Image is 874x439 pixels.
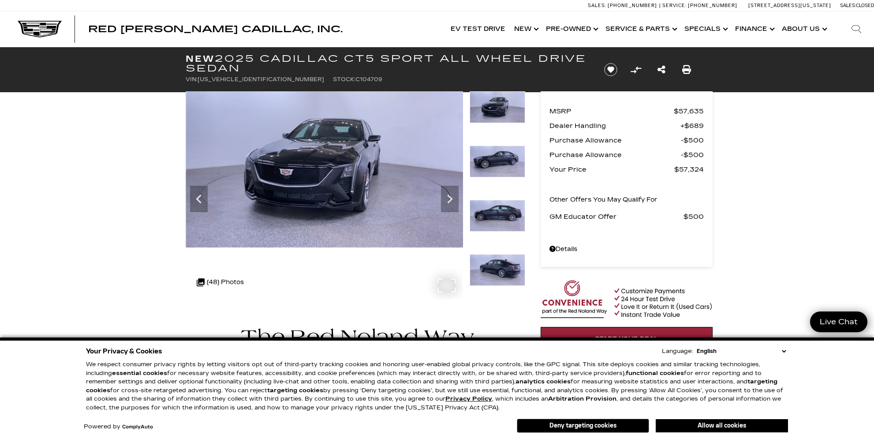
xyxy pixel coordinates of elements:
[549,120,704,132] a: Dealer Handling $689
[88,24,343,34] span: Red [PERSON_NAME] Cadillac, Inc.
[542,11,601,47] a: Pre-Owned
[517,419,649,433] button: Deny targeting cookies
[445,395,492,402] u: Privacy Policy
[88,25,343,34] a: Red [PERSON_NAME] Cadillac, Inc.
[549,149,704,161] a: Purchase Allowance $500
[186,54,589,73] h1: 2025 Cadillac CT5 Sport All Wheel Drive Sedan
[680,11,731,47] a: Specials
[595,335,658,342] span: Start Your Deal
[681,149,704,161] span: $500
[86,345,162,357] span: Your Privacy & Cookies
[441,186,459,212] div: Next
[549,243,704,255] a: Details
[549,163,704,176] a: Your Price $57,324
[549,120,680,132] span: Dealer Handling
[515,378,571,385] strong: analytics cookies
[680,120,704,132] span: $689
[601,63,620,77] button: Save vehicle
[549,149,681,161] span: Purchase Allowance
[549,134,681,146] span: Purchase Allowance
[470,91,525,123] img: New 2025 Black Raven Cadillac Sport image 3
[588,3,606,8] span: Sales:
[122,424,153,430] a: ComplyAuto
[267,387,323,394] strong: targeting cookies
[662,3,687,8] span: Service:
[601,11,680,47] a: Service & Parts
[549,163,674,176] span: Your Price
[608,3,657,8] span: [PHONE_NUMBER]
[510,11,542,47] a: New
[548,395,616,402] strong: Arbitration Provision
[86,360,788,412] p: We respect consumer privacy rights by letting visitors opt out of third-party tracking cookies an...
[470,146,525,177] img: New 2025 Black Raven Cadillac Sport image 4
[682,64,691,76] a: Print this New 2025 Cadillac CT5 Sport All Wheel Drive Sedan
[190,186,208,212] div: Previous
[549,105,674,117] span: MSRP
[659,3,740,8] a: Service: [PHONE_NUMBER]
[86,378,777,394] strong: targeting cookies
[18,21,62,38] img: Cadillac Dark Logo with Cadillac White Text
[470,200,525,232] img: New 2025 Black Raven Cadillac Sport image 5
[446,11,510,47] a: EV Test Drive
[470,254,525,286] img: New 2025 Black Raven Cadillac Sport image 6
[656,419,788,432] button: Allow all cookies
[840,3,856,8] span: Sales:
[777,11,830,47] a: About Us
[657,64,665,76] a: Share this New 2025 Cadillac CT5 Sport All Wheel Drive Sedan
[662,349,693,354] div: Language:
[748,3,831,8] a: [STREET_ADDRESS][US_STATE]
[355,76,382,83] span: C104709
[695,347,788,356] select: Language Select
[674,105,704,117] span: $57,635
[626,370,684,377] strong: functional cookies
[815,317,862,327] span: Live Chat
[186,76,198,83] span: VIN:
[688,3,737,8] span: [PHONE_NUMBER]
[333,76,355,83] span: Stock:
[549,210,684,223] span: GM Educator Offer
[810,311,867,332] a: Live Chat
[84,424,153,430] div: Powered by
[588,3,659,8] a: Sales: [PHONE_NUMBER]
[192,272,248,293] div: (48) Photos
[549,134,704,146] a: Purchase Allowance $500
[541,327,713,351] a: Start Your Deal
[549,194,657,206] p: Other Offers You May Qualify For
[549,210,704,223] a: GM Educator Offer $500
[674,163,704,176] span: $57,324
[186,91,463,248] img: New 2025 Black Raven Cadillac Sport image 3
[549,105,704,117] a: MSRP $57,635
[186,53,215,64] strong: New
[629,63,642,76] button: Compare Vehicle
[681,134,704,146] span: $500
[112,370,167,377] strong: essential cookies
[856,3,874,8] span: Closed
[839,11,874,47] div: Search
[731,11,777,47] a: Finance
[684,210,704,223] span: $500
[198,76,324,83] span: [US_VEHICLE_IDENTIFICATION_NUMBER]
